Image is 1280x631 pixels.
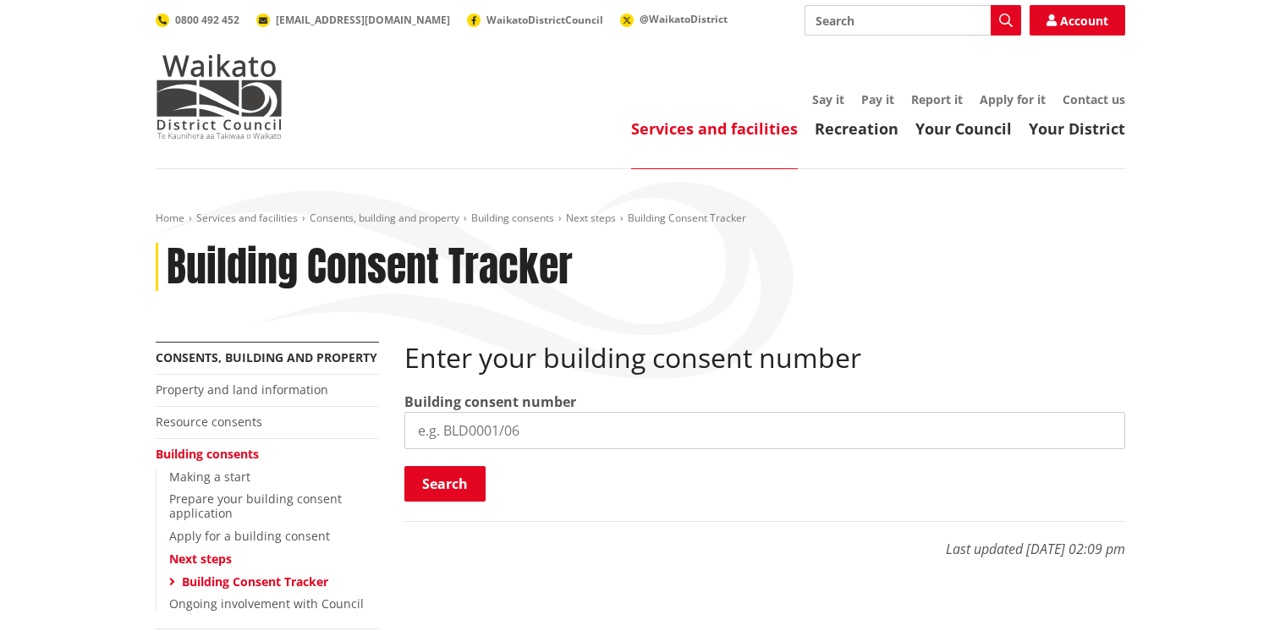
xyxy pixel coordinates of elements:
a: Next steps [566,211,616,225]
a: Recreation [815,118,898,139]
a: Consents, building and property [310,211,459,225]
img: Waikato District Council - Te Kaunihera aa Takiwaa o Waikato [156,54,283,139]
a: Prepare your building consent application [169,491,342,521]
label: Building consent number [404,392,576,412]
a: Services and facilities [631,118,798,139]
a: Your District [1029,118,1125,139]
h1: Building Consent Tracker [167,243,573,292]
a: Consents, building and property [156,349,377,365]
a: Apply for it [980,91,1046,107]
a: Making a start [169,469,250,485]
a: Account [1030,5,1125,36]
a: Report it [911,91,963,107]
a: Contact us [1063,91,1125,107]
a: Home [156,211,184,225]
a: Building consents [471,211,554,225]
a: Apply for a building consent [169,528,330,544]
a: Building consents [156,446,259,462]
a: Pay it [861,91,894,107]
a: Ongoing involvement with Council [169,595,364,612]
span: Building Consent Tracker [628,211,746,225]
a: WaikatoDistrictCouncil [467,13,603,27]
a: Your Council [915,118,1012,139]
h2: Enter your building consent number [404,342,1125,374]
span: 0800 492 452 [175,13,239,27]
a: [EMAIL_ADDRESS][DOMAIN_NAME] [256,13,450,27]
a: Resource consents [156,414,262,430]
a: Building Consent Tracker [182,573,328,590]
a: @WaikatoDistrict [620,12,728,26]
input: e.g. BLD0001/06 [404,412,1125,449]
a: 0800 492 452 [156,13,239,27]
button: Search [404,466,486,502]
a: Property and land information [156,381,328,398]
nav: breadcrumb [156,211,1125,226]
span: WaikatoDistrictCouncil [486,13,603,27]
a: Next steps [169,551,232,567]
input: Search input [805,5,1021,36]
a: Say it [812,91,844,107]
p: Last updated [DATE] 02:09 pm [404,521,1125,559]
a: Services and facilities [196,211,298,225]
span: [EMAIL_ADDRESS][DOMAIN_NAME] [276,13,450,27]
span: @WaikatoDistrict [640,12,728,26]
